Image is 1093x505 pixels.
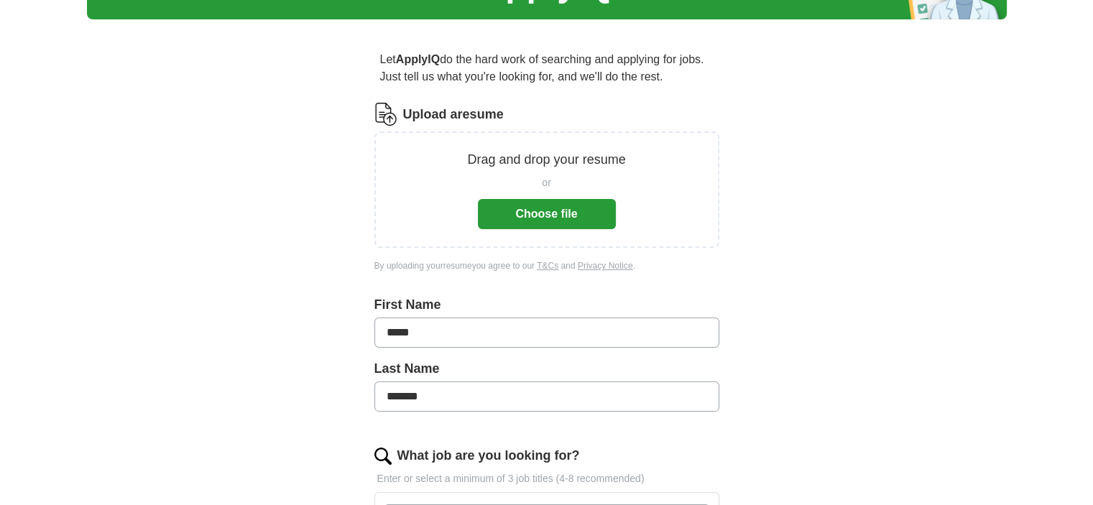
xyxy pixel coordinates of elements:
[374,103,397,126] img: CV Icon
[374,295,719,315] label: First Name
[542,175,550,190] span: or
[467,150,625,170] p: Drag and drop your resume
[403,105,504,124] label: Upload a resume
[478,199,616,229] button: Choose file
[396,53,440,65] strong: ApplyIQ
[397,446,580,465] label: What job are you looking for?
[374,359,719,379] label: Last Name
[374,471,719,486] p: Enter or select a minimum of 3 job titles (4-8 recommended)
[374,259,719,272] div: By uploading your resume you agree to our and .
[537,261,558,271] a: T&Cs
[578,261,633,271] a: Privacy Notice
[374,448,392,465] img: search.png
[374,45,719,91] p: Let do the hard work of searching and applying for jobs. Just tell us what you're looking for, an...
